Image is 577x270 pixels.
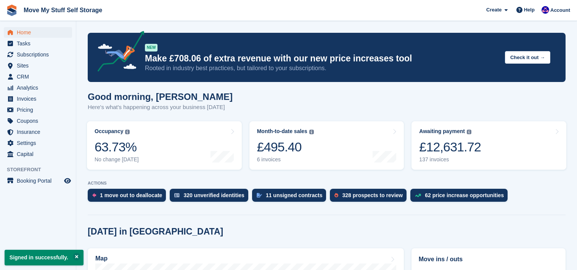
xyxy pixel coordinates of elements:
[4,82,72,93] a: menu
[542,6,549,14] img: Jade Whetnall
[7,166,76,174] span: Storefront
[505,51,550,64] button: Check it out →
[415,194,421,197] img: price_increase_opportunities-93ffe204e8149a01c8c9dc8f82e8f89637d9d84a8eef4429ea346261dce0b2c0.svg
[342,192,403,198] div: 328 prospects to review
[419,156,481,163] div: 137 invoices
[249,121,404,170] a: Month-to-date sales £495.40 6 invoices
[17,127,63,137] span: Insurance
[17,60,63,71] span: Sites
[87,121,242,170] a: Occupancy 63.73% No change [DATE]
[252,189,330,206] a: 11 unsigned contracts
[88,92,233,102] h1: Good morning, [PERSON_NAME]
[21,4,105,16] a: Move My Stuff Self Storage
[88,103,233,112] p: Here's what's happening across your business [DATE]
[4,27,72,38] a: menu
[4,138,72,148] a: menu
[5,250,84,265] p: Signed in successfully.
[6,5,18,16] img: stora-icon-8386f47178a22dfd0bd8f6a31ec36ba5ce8667c1dd55bd0f319d3a0aa187defe.svg
[550,6,570,14] span: Account
[17,138,63,148] span: Settings
[411,121,566,170] a: Awaiting payment £12,631.72 137 invoices
[92,193,96,198] img: move_outs_to_deallocate_icon-f764333ba52eb49d3ac5e1228854f67142a1ed5810a6f6cc68b1a99e826820c5.svg
[145,53,499,64] p: Make £708.06 of extra revenue with our new price increases tool
[17,93,63,104] span: Invoices
[174,193,180,198] img: verify_identity-adf6edd0f0f0b5bbfe63781bf79b02c33cf7c696d77639b501bdc392416b5a36.svg
[486,6,501,14] span: Create
[4,49,72,60] a: menu
[334,193,338,198] img: prospect-51fa495bee0391a8d652442698ab0144808aea92771e9ea1ae160a38d050c398.svg
[4,38,72,49] a: menu
[4,104,72,115] a: menu
[467,130,471,134] img: icon-info-grey-7440780725fd019a000dd9b08b2336e03edf1995a4989e88bcd33f0948082b44.svg
[4,93,72,104] a: menu
[330,189,410,206] a: 328 prospects to review
[257,193,262,198] img: contract_signature_icon-13c848040528278c33f63329250d36e43548de30e8caae1d1a13099fd9432cc5.svg
[17,71,63,82] span: CRM
[257,139,314,155] div: £495.40
[17,49,63,60] span: Subscriptions
[17,82,63,93] span: Analytics
[17,27,63,38] span: Home
[88,189,170,206] a: 1 move out to deallocate
[309,130,314,134] img: icon-info-grey-7440780725fd019a000dd9b08b2336e03edf1995a4989e88bcd33f0948082b44.svg
[17,116,63,126] span: Coupons
[419,128,465,135] div: Awaiting payment
[410,189,511,206] a: 62 price increase opportunities
[257,128,307,135] div: Month-to-date sales
[17,104,63,115] span: Pricing
[17,175,63,186] span: Booking Portal
[95,128,123,135] div: Occupancy
[88,181,566,186] p: ACTIONS
[419,255,558,264] h2: Move ins / outs
[95,156,139,163] div: No change [DATE]
[170,189,252,206] a: 320 unverified identities
[91,31,145,74] img: price-adjustments-announcement-icon-8257ccfd72463d97f412b2fc003d46551f7dbcb40ab6d574587a9cd5c0d94...
[257,156,314,163] div: 6 invoices
[4,116,72,126] a: menu
[17,149,63,159] span: Capital
[100,192,162,198] div: 1 move out to deallocate
[145,64,499,72] p: Rooted in industry best practices, but tailored to your subscriptions.
[4,60,72,71] a: menu
[125,130,130,134] img: icon-info-grey-7440780725fd019a000dd9b08b2336e03edf1995a4989e88bcd33f0948082b44.svg
[17,38,63,49] span: Tasks
[4,71,72,82] a: menu
[63,176,72,185] a: Preview store
[95,255,108,262] h2: Map
[183,192,244,198] div: 320 unverified identities
[524,6,535,14] span: Help
[4,127,72,137] a: menu
[145,44,158,51] div: NEW
[425,192,504,198] div: 62 price increase opportunities
[4,149,72,159] a: menu
[4,175,72,186] a: menu
[95,139,139,155] div: 63.73%
[419,139,481,155] div: £12,631.72
[266,192,323,198] div: 11 unsigned contracts
[88,227,223,237] h2: [DATE] in [GEOGRAPHIC_DATA]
